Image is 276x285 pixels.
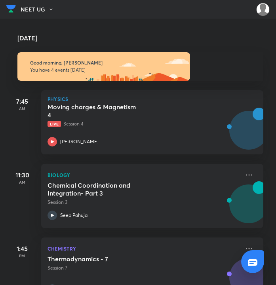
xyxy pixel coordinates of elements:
[48,170,240,180] p: Biology
[48,199,240,206] p: Session 3
[21,4,59,15] button: NEET UG
[230,115,268,153] img: Avatar
[6,3,16,17] a: Company Logo
[6,3,16,15] img: Company Logo
[48,121,61,127] span: Live
[48,244,240,253] p: Chemistry
[17,52,190,81] img: morning
[17,35,271,41] h4: [DATE]
[30,67,251,73] p: You have 4 events [DATE]
[6,180,38,184] p: AM
[220,181,263,236] img: unacademy
[48,120,240,127] p: Session 4
[48,181,146,197] h5: Chemical Coordination and Integration- Part 3
[60,138,99,145] p: [PERSON_NAME]
[6,253,38,258] p: PM
[6,97,38,106] h5: 7:45
[6,170,38,180] h5: 11:30
[48,103,146,119] h5: Moving charges & Magnetism 4
[48,264,240,272] p: Session 7
[30,60,251,66] h6: Good morning, [PERSON_NAME]
[60,212,88,219] p: Seep Pahuja
[256,3,270,16] img: Amisha Rani
[48,97,257,101] p: Physics
[6,106,38,111] p: AM
[48,255,146,263] h5: Thermodynamics - 7
[6,244,38,253] h5: 1:45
